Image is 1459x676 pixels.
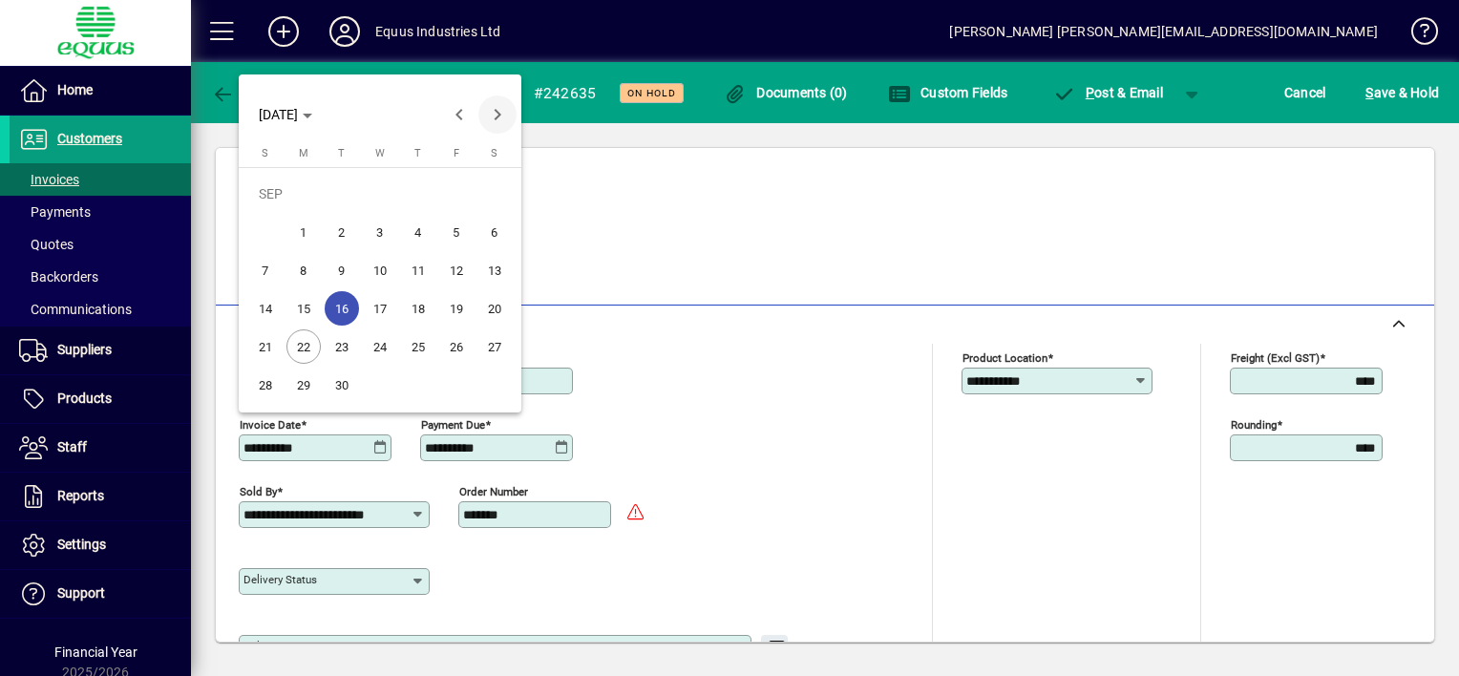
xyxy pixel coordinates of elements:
button: Mon Sep 29 2025 [285,366,323,404]
span: 13 [477,253,512,287]
button: Mon Sep 01 2025 [285,213,323,251]
button: Mon Sep 22 2025 [285,327,323,366]
button: Sat Sep 20 2025 [476,289,514,327]
span: W [375,147,385,159]
button: Wed Sep 24 2025 [361,327,399,366]
span: 2 [325,215,359,249]
button: Tue Sep 23 2025 [323,327,361,366]
span: 15 [286,291,321,326]
span: 19 [439,291,474,326]
button: Sat Sep 06 2025 [476,213,514,251]
button: Choose month and year [251,97,320,132]
button: Fri Sep 26 2025 [437,327,476,366]
button: Sun Sep 14 2025 [246,289,285,327]
span: 22 [286,329,321,364]
span: 21 [248,329,283,364]
button: Mon Sep 08 2025 [285,251,323,289]
span: 6 [477,215,512,249]
span: 25 [401,329,435,364]
button: Fri Sep 05 2025 [437,213,476,251]
button: Tue Sep 16 2025 [323,289,361,327]
span: 17 [363,291,397,326]
button: Fri Sep 12 2025 [437,251,476,289]
button: Sat Sep 13 2025 [476,251,514,289]
button: Thu Sep 04 2025 [399,213,437,251]
span: S [491,147,497,159]
button: Fri Sep 19 2025 [437,289,476,327]
span: 11 [401,253,435,287]
span: 27 [477,329,512,364]
button: Sat Sep 27 2025 [476,327,514,366]
span: 29 [286,368,321,402]
span: 30 [325,368,359,402]
span: 7 [248,253,283,287]
button: Mon Sep 15 2025 [285,289,323,327]
span: S [262,147,268,159]
span: T [338,147,345,159]
button: Next month [478,95,517,134]
button: Sun Sep 07 2025 [246,251,285,289]
button: Tue Sep 30 2025 [323,366,361,404]
span: 4 [401,215,435,249]
button: Thu Sep 11 2025 [399,251,437,289]
span: 1 [286,215,321,249]
span: 10 [363,253,397,287]
span: F [454,147,459,159]
span: 28 [248,368,283,402]
button: Sun Sep 21 2025 [246,327,285,366]
span: 12 [439,253,474,287]
span: 14 [248,291,283,326]
button: Wed Sep 17 2025 [361,289,399,327]
button: Wed Sep 03 2025 [361,213,399,251]
button: Sun Sep 28 2025 [246,366,285,404]
button: Thu Sep 18 2025 [399,289,437,327]
span: T [414,147,421,159]
span: 23 [325,329,359,364]
span: 9 [325,253,359,287]
span: 16 [325,291,359,326]
span: 20 [477,291,512,326]
button: Tue Sep 09 2025 [323,251,361,289]
button: Wed Sep 10 2025 [361,251,399,289]
span: 26 [439,329,474,364]
span: 24 [363,329,397,364]
button: Previous month [440,95,478,134]
button: Tue Sep 02 2025 [323,213,361,251]
td: SEP [246,175,514,213]
span: 5 [439,215,474,249]
span: M [299,147,308,159]
span: 3 [363,215,397,249]
span: [DATE] [259,107,298,122]
span: 18 [401,291,435,326]
span: 8 [286,253,321,287]
button: Thu Sep 25 2025 [399,327,437,366]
